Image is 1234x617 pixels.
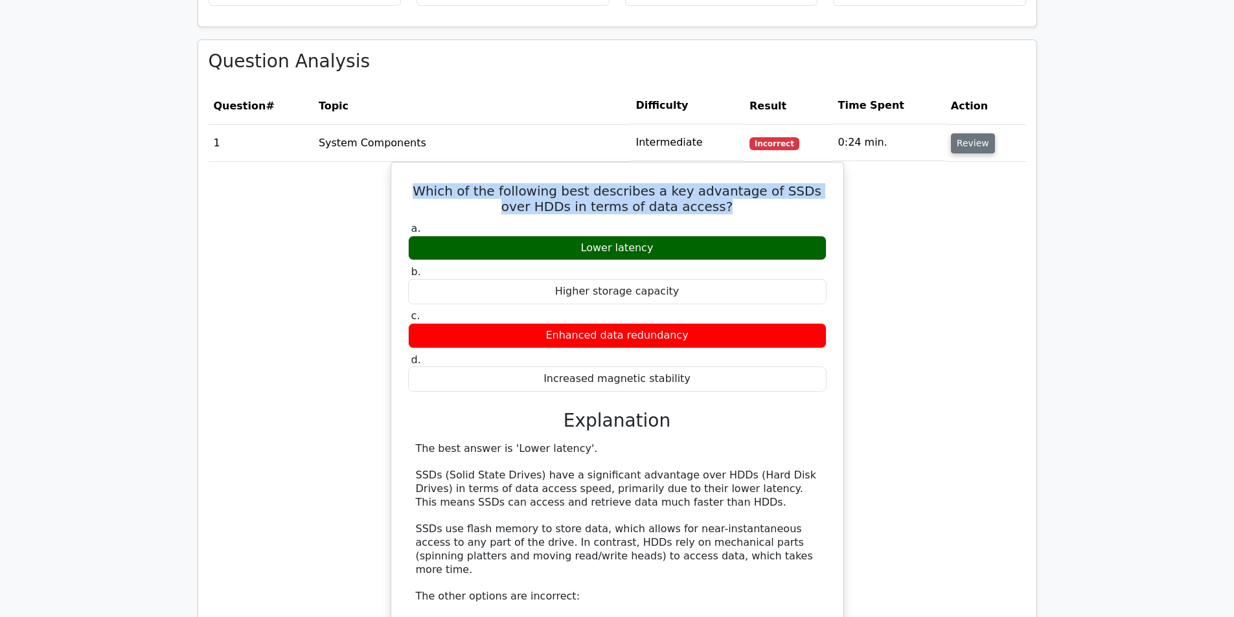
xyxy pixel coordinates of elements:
span: d. [411,353,421,366]
h3: Explanation [416,410,819,432]
span: Question [214,100,266,112]
div: Increased magnetic stability [408,366,827,392]
span: c. [411,309,420,322]
div: Higher storage capacity [408,279,827,304]
td: 0:24 min. [833,124,946,161]
th: # [209,87,314,124]
span: Incorrect [749,137,799,150]
button: Review [951,133,995,153]
td: 1 [209,124,314,161]
span: a. [411,222,421,234]
th: Action [946,87,1026,124]
th: Time Spent [833,87,946,124]
th: Difficulty [630,87,744,124]
span: b. [411,265,421,278]
div: Lower latency [408,236,827,261]
th: Topic [314,87,631,124]
h5: Which of the following best describes a key advantage of SSDs over HDDs in terms of data access? [407,183,828,214]
th: Result [744,87,833,124]
td: System Components [314,124,631,161]
div: Enhanced data redundancy [408,323,827,348]
td: Intermediate [630,124,744,161]
h3: Question Analysis [209,50,1026,73]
